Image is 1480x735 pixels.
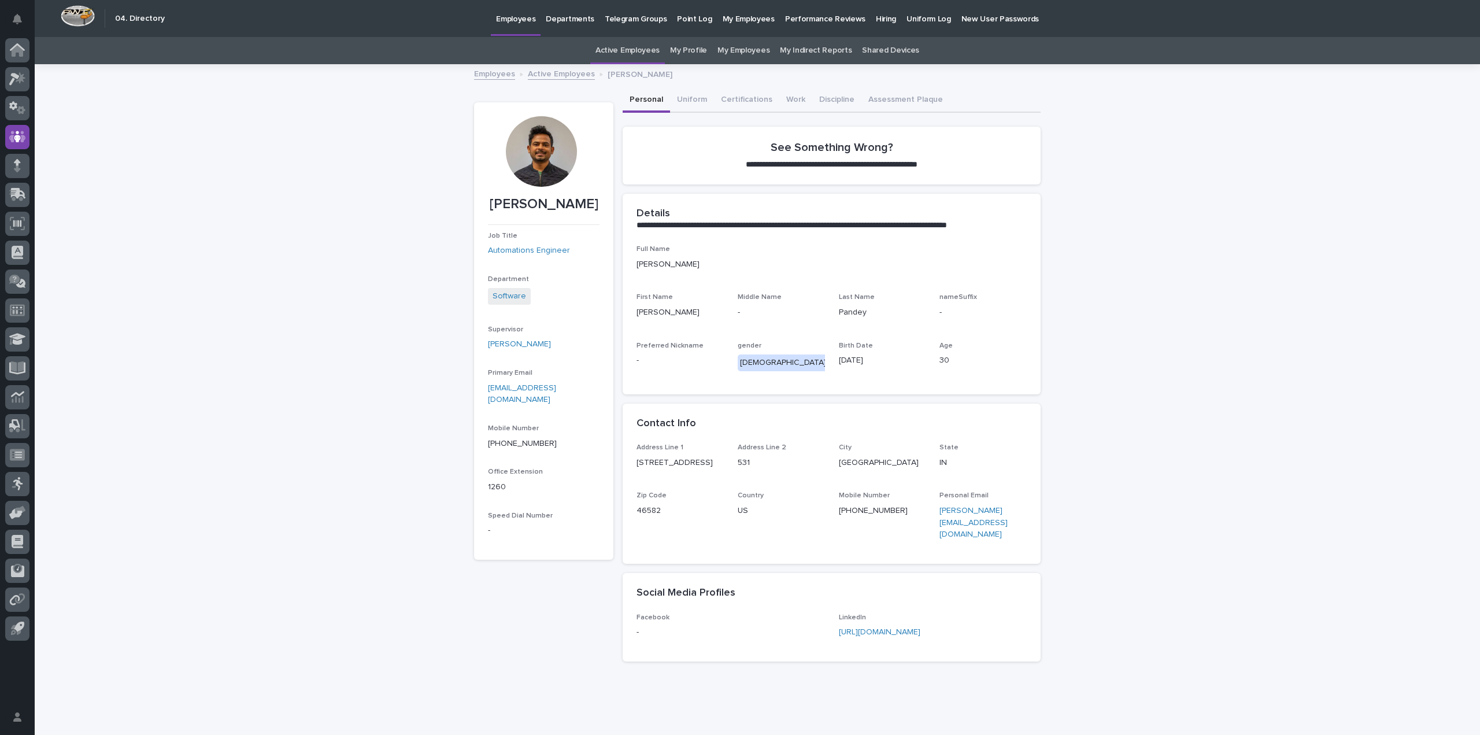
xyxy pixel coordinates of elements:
button: Assessment Plaque [861,88,950,113]
p: [STREET_ADDRESS] [637,457,724,469]
p: [PERSON_NAME] [637,306,724,319]
button: Discipline [812,88,861,113]
span: Last Name [839,294,875,301]
a: Software [493,290,526,302]
span: Full Name [637,246,670,253]
a: My Employees [717,37,769,64]
p: [DATE] [839,354,926,367]
a: Automations Engineer [488,245,570,257]
span: Facebook [637,614,669,621]
p: [GEOGRAPHIC_DATA] [839,457,926,469]
p: IN [939,457,1027,469]
div: Notifications [14,14,29,32]
p: - [488,525,600,537]
span: Address Line 1 [637,444,683,451]
span: Job Title [488,232,517,239]
div: [DEMOGRAPHIC_DATA] [738,354,828,371]
span: Middle Name [738,294,782,301]
p: [PERSON_NAME] [488,196,600,213]
h2: Social Media Profiles [637,587,735,600]
span: Office Extension [488,468,543,475]
span: Age [939,342,953,349]
span: Preferred Nickname [637,342,704,349]
span: Zip Code [637,492,667,499]
a: Active Employees [595,37,660,64]
span: Mobile Number [488,425,539,432]
span: Personal Email [939,492,989,499]
span: State [939,444,959,451]
button: Uniform [670,88,714,113]
a: Active Employees [528,67,595,80]
button: Work [779,88,812,113]
p: - [637,354,724,367]
p: US [738,505,825,517]
h2: 04. Directory [115,14,165,24]
span: Department [488,276,529,283]
span: Speed Dial Number [488,512,553,519]
button: Personal [623,88,670,113]
span: nameSuffix [939,294,977,301]
a: [URL][DOMAIN_NAME] [839,628,920,636]
p: - [939,306,1027,319]
span: Supervisor [488,326,523,333]
a: [EMAIL_ADDRESS][DOMAIN_NAME] [488,384,556,404]
a: My Profile [670,37,707,64]
span: City [839,444,852,451]
span: Primary Email [488,370,532,376]
h2: See Something Wrong? [771,141,893,154]
p: 30 [939,354,1027,367]
h2: Details [637,208,670,220]
p: Pandey [839,306,926,319]
img: Workspace Logo [61,5,95,27]
button: Certifications [714,88,779,113]
a: [PERSON_NAME][EMAIL_ADDRESS][DOMAIN_NAME] [939,507,1008,539]
p: 46582 [637,505,724,517]
span: First Name [637,294,673,301]
a: [PHONE_NUMBER] [839,507,908,515]
a: My Indirect Reports [780,37,852,64]
a: [PHONE_NUMBER] [488,439,557,448]
span: Birth Date [839,342,873,349]
h2: Contact Info [637,418,696,430]
a: [PERSON_NAME] [488,338,551,350]
p: [PERSON_NAME] [608,67,672,80]
p: 531 [738,457,825,469]
span: LinkedIn [839,614,866,621]
span: Country [738,492,764,499]
a: Employees [474,67,515,80]
span: Mobile Number [839,492,890,499]
button: Notifications [5,7,29,31]
p: 1260 [488,481,600,493]
span: gender [738,342,761,349]
a: Shared Devices [862,37,919,64]
span: Address Line 2 [738,444,786,451]
p: - [738,306,825,319]
p: - [637,626,825,638]
p: [PERSON_NAME] [637,258,1027,271]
